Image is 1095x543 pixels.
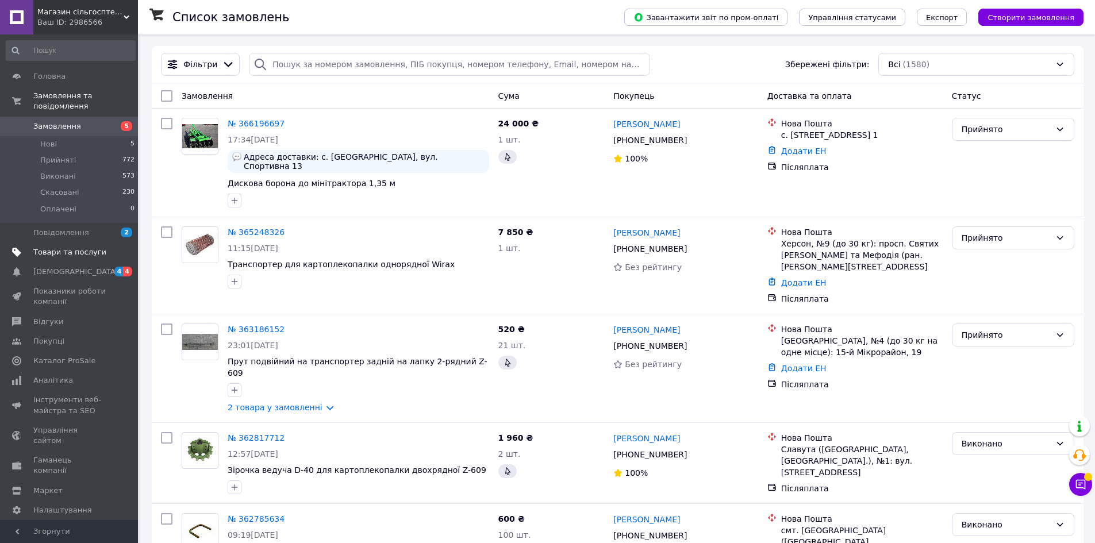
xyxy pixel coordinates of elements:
a: [PERSON_NAME] [613,227,680,238]
button: Експорт [917,9,967,26]
a: № 365248326 [228,228,285,237]
span: Доставка та оплата [767,91,852,101]
span: Аналітика [33,375,73,386]
a: [PERSON_NAME] [613,324,680,336]
div: Післяплата [781,379,943,390]
img: :speech_balloon: [232,152,241,161]
a: Фото товару [182,118,218,155]
a: [PERSON_NAME] [613,514,680,525]
div: [GEOGRAPHIC_DATA], №4 (до 30 кг на одне місце): 15-й Мікрорайон, 19 [781,335,943,358]
span: 09:19[DATE] [228,530,278,540]
span: 4 [114,267,124,276]
a: № 366196697 [228,119,285,128]
div: Післяплата [781,161,943,173]
span: 11:15[DATE] [228,244,278,253]
span: 5 [130,139,135,149]
a: Прут подвійний на транспортер задній на лапку 2-рядний Z-609 [228,357,487,378]
div: Нова Пошта [781,118,943,129]
div: [PHONE_NUMBER] [611,132,689,148]
span: [DEMOGRAPHIC_DATA] [33,267,118,277]
div: Прийнято [962,232,1051,244]
a: [PERSON_NAME] [613,118,680,130]
span: Всі [888,59,900,70]
span: 7 850 ₴ [498,228,533,237]
span: 600 ₴ [498,514,525,523]
div: с. [STREET_ADDRESS] 1 [781,129,943,141]
span: (1580) [903,60,930,69]
span: Замовлення [33,121,81,132]
span: Нові [40,139,57,149]
a: № 362785634 [228,514,285,523]
a: Створити замовлення [967,12,1084,21]
input: Пошук [6,40,136,61]
span: Створити замовлення [988,13,1074,22]
span: Без рейтингу [625,263,682,272]
img: Фото товару [182,233,218,257]
span: Виконані [40,171,76,182]
span: Управління сайтом [33,425,106,446]
span: Головна [33,71,66,82]
img: Фото товару [182,334,218,351]
span: 1 960 ₴ [498,433,533,442]
span: Статус [952,91,981,101]
img: Фото товару [182,124,218,149]
span: 520 ₴ [498,325,525,334]
a: Фото товару [182,432,218,469]
span: 24 000 ₴ [498,119,539,128]
span: Налаштування [33,505,92,515]
span: 2 шт. [498,449,521,459]
span: 0 [130,204,135,214]
button: Чат з покупцем [1069,473,1092,496]
span: 100% [625,468,648,477]
span: 2 [121,228,132,237]
div: [PHONE_NUMBER] [611,446,689,463]
span: Завантажити звіт по пром-оплаті [633,12,778,22]
span: Каталог ProSale [33,356,95,366]
div: Виконано [962,437,1051,450]
span: 12:57[DATE] [228,449,278,459]
div: Херсон, №9 (до 30 кг): просп. Святих [PERSON_NAME] та Мефодія (ран. [PERSON_NAME][STREET_ADDRESS] [781,238,943,272]
a: Зірочка ведуча D-40 для картоплекопалки двохрядної Z-609 [228,465,486,475]
input: Пошук за номером замовлення, ПІБ покупця, номером телефону, Email, номером накладної [249,53,650,76]
div: Прийнято [962,329,1051,341]
span: 573 [122,171,135,182]
img: Фото товару [182,437,218,465]
span: Оплачені [40,204,76,214]
span: Транспортер для картоплекопалки однорядної Wirax [228,260,455,269]
div: [PHONE_NUMBER] [611,241,689,257]
a: [PERSON_NAME] [613,433,680,444]
a: Фото товару [182,226,218,263]
a: Додати ЕН [781,278,827,287]
div: Прийнято [962,123,1051,136]
h1: Список замовлень [172,10,289,24]
span: 5 [121,121,132,131]
button: Управління статусами [799,9,905,26]
span: Управління статусами [808,13,896,22]
span: Скасовані [40,187,79,198]
span: 1 шт. [498,135,521,144]
span: Фільтри [183,59,217,70]
span: 230 [122,187,135,198]
a: № 362817712 [228,433,285,442]
span: Прийняті [40,155,76,165]
div: Виконано [962,518,1051,531]
span: Маркет [33,486,63,496]
div: Післяплата [781,483,943,494]
span: Гаманець компанії [33,455,106,476]
span: 1 шт. [498,244,521,253]
span: 4 [123,267,132,276]
a: Дискова борона до мінітрактора 1,35 м [228,179,395,188]
button: Створити замовлення [978,9,1084,26]
a: Додати ЕН [781,147,827,156]
span: Повідомлення [33,228,89,238]
a: Додати ЕН [781,364,827,373]
div: Славута ([GEOGRAPHIC_DATA], [GEOGRAPHIC_DATA].), №1: вул. [STREET_ADDRESS] [781,444,943,478]
div: Нова Пошта [781,324,943,335]
a: Фото товару [182,324,218,360]
span: Інструменти веб-майстра та SEO [33,395,106,415]
div: Нова Пошта [781,226,943,238]
span: Експорт [926,13,958,22]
